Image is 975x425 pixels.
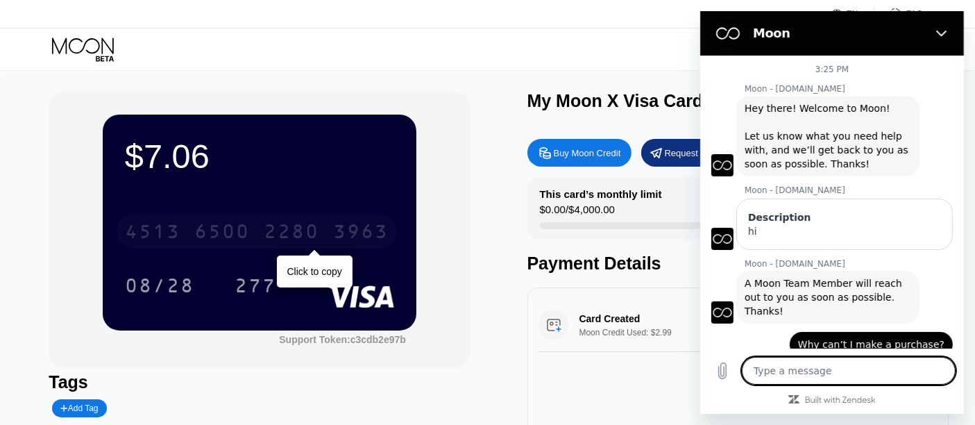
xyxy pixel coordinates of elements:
div: Request a Refund [665,147,738,159]
div: Support Token:c3cdb2e97b [279,334,406,345]
div: 08/28 [125,276,194,299]
div: Tags [49,372,470,392]
div: 3963 [333,222,389,244]
div: Add Tag [60,403,98,413]
div: 4513 [125,222,180,244]
div: Buy Moon Credit [554,147,621,159]
div: 08/28 [115,268,205,303]
div: Request a Refund [641,139,745,167]
div: Click to copy [287,266,342,277]
iframe: Messaging window [700,11,964,414]
div: FAQ [906,9,923,19]
div: EN [832,7,874,21]
div: FAQ [874,7,923,21]
div: 277 [224,268,287,303]
div: Payment Details [527,253,949,274]
div: Buy Moon Credit [527,139,631,167]
div: $0.00 / $4,000.00 [540,203,615,222]
div: $7.06 [125,137,394,176]
div: My Moon X Visa Card #2 [527,91,728,111]
div: This card’s monthly limit [540,188,662,200]
div: 277 [235,276,276,299]
div: Add Tag [52,399,106,417]
div: Support Token: c3cdb2e97b [279,334,406,345]
div: 6500 [194,222,250,244]
div: 4513650022803963 [117,214,397,249]
div: 2280 [264,222,319,244]
div: EN [847,9,858,19]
